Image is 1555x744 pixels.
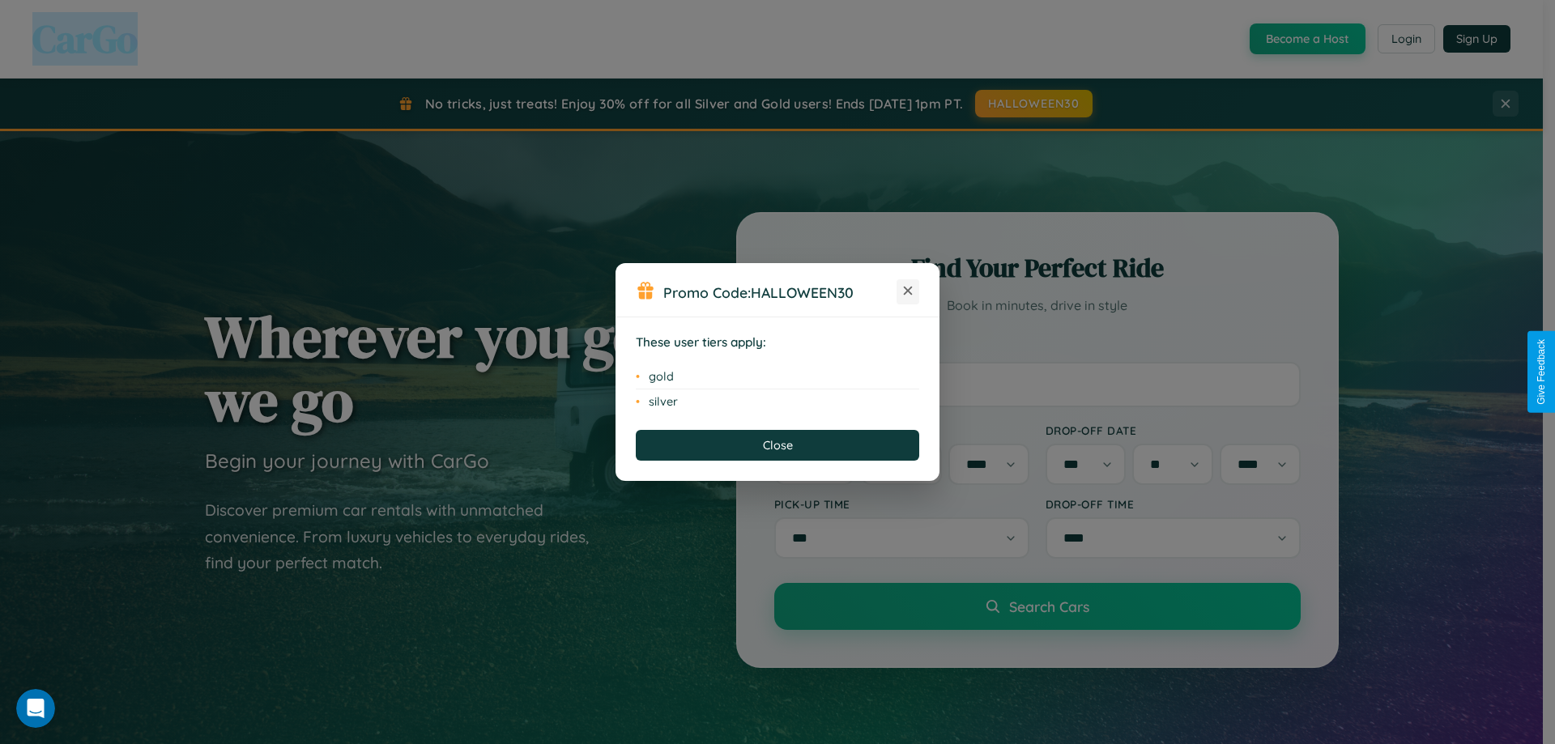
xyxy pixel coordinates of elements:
[663,283,897,301] h3: Promo Code:
[751,283,854,301] b: HALLOWEEN30
[636,430,919,461] button: Close
[636,364,919,389] li: gold
[636,389,919,414] li: silver
[16,689,55,728] iframe: Intercom live chat
[636,334,766,350] strong: These user tiers apply:
[1536,339,1547,405] div: Give Feedback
